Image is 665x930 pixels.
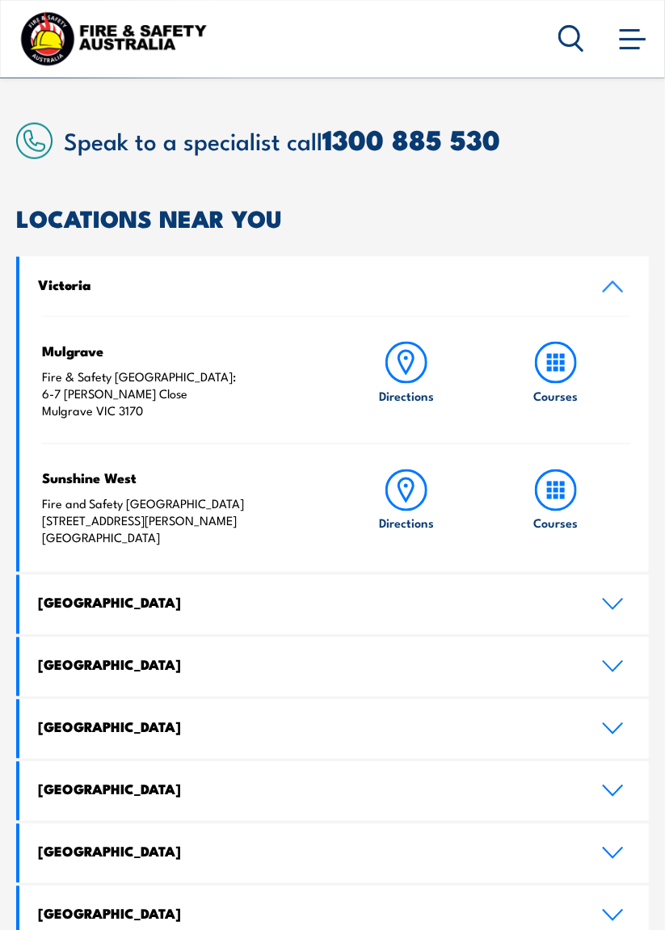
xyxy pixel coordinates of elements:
[481,342,630,419] a: Courses
[42,496,315,546] p: Fire and Safety [GEOGRAPHIC_DATA] [STREET_ADDRESS][PERSON_NAME] [GEOGRAPHIC_DATA]
[42,342,315,360] h4: Mulgrave
[19,700,649,759] a: [GEOGRAPHIC_DATA]
[38,276,577,293] h4: Victoria
[19,762,649,821] a: [GEOGRAPHIC_DATA]
[322,117,500,160] a: 1300 885 530
[16,207,649,228] h2: LOCATIONS NEAR YOU
[42,469,315,487] h4: Sunshine West
[19,575,649,634] a: [GEOGRAPHIC_DATA]
[38,781,577,798] h4: [GEOGRAPHIC_DATA]
[38,905,577,923] h4: [GEOGRAPHIC_DATA]
[64,124,649,154] h2: Speak to a specialist call
[19,638,649,696] a: [GEOGRAPHIC_DATA]
[533,515,578,532] h6: Courses
[38,656,577,674] h4: [GEOGRAPHIC_DATA]
[379,387,434,404] h6: Directions
[19,824,649,883] a: [GEOGRAPHIC_DATA]
[38,718,577,736] h4: [GEOGRAPHIC_DATA]
[379,515,434,532] h6: Directions
[331,469,481,546] a: Directions
[19,257,649,316] a: Victoria
[38,594,577,612] h4: [GEOGRAPHIC_DATA]
[38,843,577,861] h4: [GEOGRAPHIC_DATA]
[481,469,630,546] a: Courses
[533,387,578,404] h6: Courses
[42,368,315,419] p: Fire & Safety [GEOGRAPHIC_DATA]: 6-7 [PERSON_NAME] Close Mulgrave VIC 3170
[331,342,481,419] a: Directions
